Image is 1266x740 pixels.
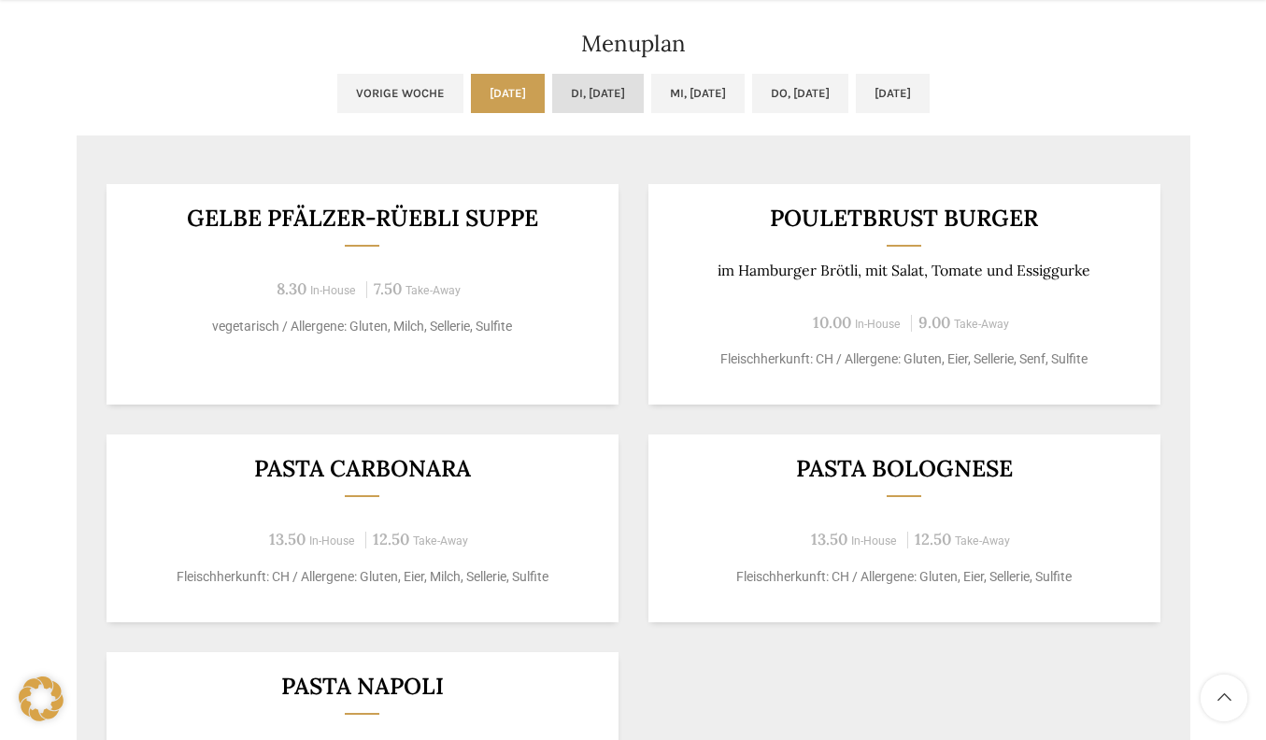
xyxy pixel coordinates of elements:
p: Fleischherkunft: CH / Allergene: Gluten, Eier, Milch, Sellerie, Sulfite [129,567,595,587]
a: Do, [DATE] [752,74,848,113]
span: Take-Away [405,284,461,297]
h2: Menuplan [77,33,1190,55]
span: In-House [310,284,356,297]
span: 13.50 [269,529,306,549]
h3: Pasta Bolognese [671,457,1137,480]
a: [DATE] [856,74,930,113]
span: 12.50 [915,529,951,549]
a: Mi, [DATE] [651,74,745,113]
span: 9.00 [918,312,950,333]
p: Fleischherkunft: CH / Allergene: Gluten, Eier, Sellerie, Sulfite [671,567,1137,587]
h3: Gelbe Pfälzer-Rüebli Suppe [129,206,595,230]
span: 12.50 [373,529,409,549]
h3: Pouletbrust Burger [671,206,1137,230]
a: [DATE] [471,74,545,113]
span: 10.00 [813,312,851,333]
p: vegetarisch / Allergene: Gluten, Milch, Sellerie, Sulfite [129,317,595,336]
span: Take-Away [954,318,1009,331]
p: im Hamburger Brötli, mit Salat, Tomate und Essiggurke [671,262,1137,279]
span: Take-Away [413,534,468,548]
span: Take-Away [955,534,1010,548]
span: In-House [309,534,355,548]
a: Di, [DATE] [552,74,644,113]
h3: Pasta Napoli [129,675,595,698]
span: In-House [851,534,897,548]
p: Fleischherkunft: CH / Allergene: Gluten, Eier, Sellerie, Senf, Sulfite [671,349,1137,369]
a: Scroll to top button [1201,675,1247,721]
span: 8.30 [277,278,306,299]
span: 7.50 [374,278,402,299]
a: Vorige Woche [337,74,463,113]
span: 13.50 [811,529,847,549]
h3: Pasta Carbonara [129,457,595,480]
span: In-House [855,318,901,331]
